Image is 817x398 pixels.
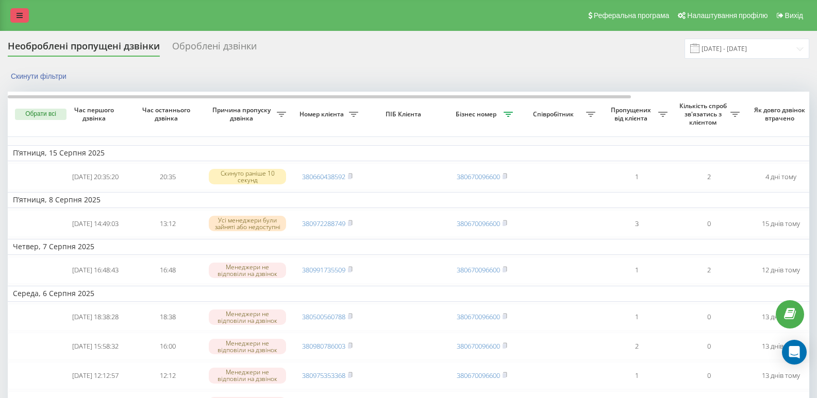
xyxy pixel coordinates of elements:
td: 2 [673,257,745,284]
td: 0 [673,362,745,389]
td: 13 днів тому [745,362,817,389]
span: Причина пропуску дзвінка [209,106,277,122]
td: 2 [673,163,745,191]
div: Менеджери не відповіли на дзвінок [209,263,286,278]
td: [DATE] 14:49:03 [59,210,131,237]
td: 18:38 [131,304,204,331]
td: 1 [601,257,673,284]
td: 0 [673,333,745,360]
div: Оброблені дзвінки [172,41,257,57]
span: Співробітник [523,110,586,118]
td: [DATE] 12:12:57 [59,362,131,389]
td: 13:12 [131,210,204,237]
span: Як довго дзвінок втрачено [753,106,809,122]
span: Час першого дзвінка [68,106,123,122]
a: 380670096600 [457,265,500,274]
td: 1 [601,362,673,389]
td: 0 [673,304,745,331]
div: Необроблені пропущені дзвінки [8,41,160,57]
td: 4 дні тому [745,163,817,191]
button: Скинути фільтри [8,72,72,81]
td: 16:00 [131,333,204,360]
td: 16:48 [131,257,204,284]
a: 380980786003 [302,341,345,351]
td: 20:35 [131,163,204,191]
div: Менеджери не відповіли на дзвінок [209,339,286,354]
a: 380670096600 [457,219,500,228]
td: [DATE] 18:38:28 [59,304,131,331]
div: Менеджери не відповіли на дзвінок [209,368,286,383]
span: Кількість спроб зв'язатись з клієнтом [678,102,730,126]
span: Налаштування профілю [687,11,768,20]
td: 0 [673,210,745,237]
td: 13 днів тому [745,333,817,360]
span: Вихід [785,11,803,20]
span: ПІБ Клієнта [372,110,437,118]
span: Час останнього дзвінка [140,106,195,122]
td: 15 днів тому [745,210,817,237]
td: 2 [601,333,673,360]
div: Скинуто раніше 10 секунд [209,169,286,184]
td: 12 днів тому [745,257,817,284]
a: 380670096600 [457,371,500,380]
span: Реферальна програма [594,11,670,20]
td: [DATE] 15:58:32 [59,333,131,360]
div: Менеджери не відповіли на дзвінок [209,309,286,325]
span: Номер клієнта [296,110,349,118]
td: [DATE] 16:48:43 [59,257,131,284]
a: 380670096600 [457,341,500,351]
a: 380660438592 [302,172,345,181]
a: 380670096600 [457,172,500,181]
div: Open Intercom Messenger [782,340,807,365]
a: 380991735509 [302,265,345,274]
a: 380972288749 [302,219,345,228]
button: Обрати всі [15,109,66,120]
td: 12:12 [131,362,204,389]
td: 13 днів тому [745,304,817,331]
a: 380670096600 [457,312,500,321]
td: 1 [601,163,673,191]
td: 3 [601,210,673,237]
span: Бізнес номер [451,110,504,118]
a: 380975353368 [302,371,345,380]
a: 380500560788 [302,312,345,321]
div: Усі менеджери були зайняті або недоступні [209,216,286,231]
td: [DATE] 20:35:20 [59,163,131,191]
span: Пропущених від клієнта [606,106,658,122]
td: 1 [601,304,673,331]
